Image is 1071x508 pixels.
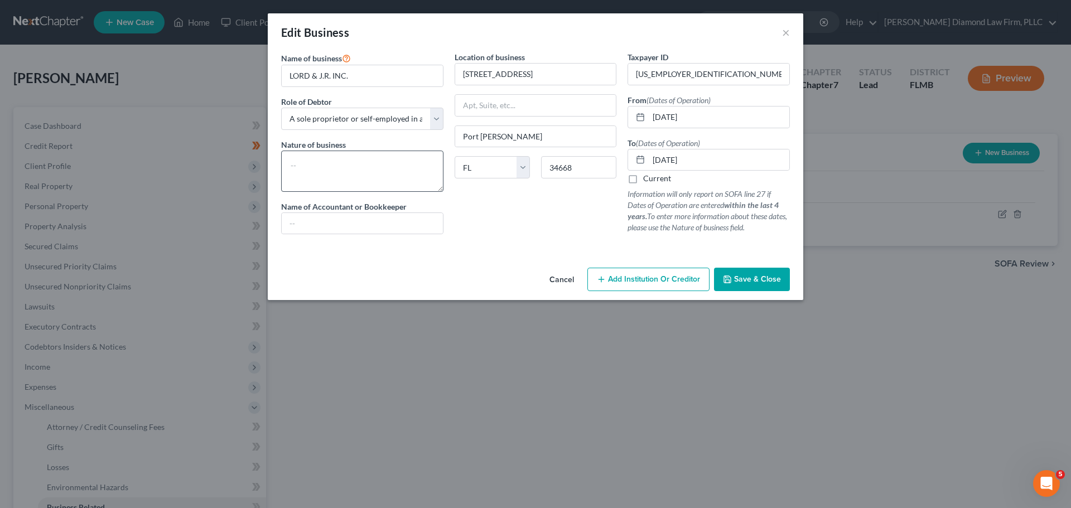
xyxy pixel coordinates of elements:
[455,51,525,63] label: Location of business
[636,138,700,148] span: (Dates of Operation)
[304,26,349,39] span: Business
[643,173,671,184] label: Current
[587,268,710,291] button: Add Institution Or Creditor
[1056,470,1065,479] span: 5
[282,213,443,234] input: --
[1033,470,1060,497] iframe: Intercom live chat
[282,65,443,86] input: Enter name...
[281,139,346,151] label: Nature of business
[455,95,616,116] input: Apt, Suite, etc...
[455,64,616,85] input: Enter address...
[647,95,711,105] span: (Dates of Operation)
[281,54,342,63] span: Name of business
[281,201,407,212] label: Name of Accountant or Bookkeeper
[628,188,790,233] p: Information will only report on SOFA line 27 if Dates of Operation are entered To enter more info...
[281,26,302,39] span: Edit
[649,107,789,128] input: MM/DD/YYYY
[734,274,781,284] span: Save & Close
[714,268,790,291] button: Save & Close
[649,149,789,171] input: MM/DD/YYYY
[281,97,332,107] span: Role of Debtor
[628,64,789,85] input: #
[782,26,790,39] button: ×
[628,137,700,149] label: To
[455,126,616,147] input: Enter city...
[541,269,583,291] button: Cancel
[541,156,616,178] input: Enter zip...
[628,51,668,63] label: Taxpayer ID
[608,274,700,284] span: Add Institution Or Creditor
[628,94,711,106] label: From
